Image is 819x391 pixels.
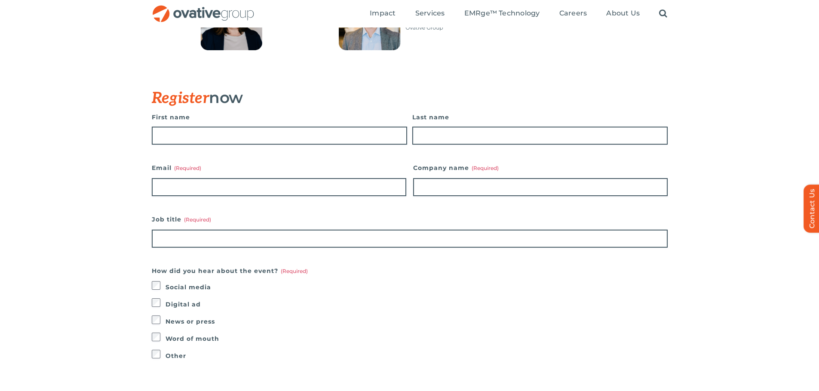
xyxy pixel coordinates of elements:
a: OG_Full_horizontal_RGB [152,4,255,12]
a: Services [415,9,445,18]
span: (Required) [472,165,499,171]
span: (Required) [174,165,201,171]
label: Company name [413,162,668,174]
h3: now [152,89,625,107]
a: Impact [370,9,396,18]
legend: How did you hear about the event? [152,265,308,277]
span: (Required) [184,216,211,223]
label: News or press [166,315,668,327]
span: Register [152,89,209,108]
label: Job title [152,213,668,225]
a: Search [659,9,667,18]
span: (Required) [281,268,308,274]
label: Last name [412,111,668,123]
label: Word of mouth [166,333,668,345]
label: Digital ad [166,298,668,310]
label: First name [152,111,407,123]
a: EMRge™ Technology [464,9,540,18]
a: About Us [606,9,640,18]
label: Email [152,162,406,174]
label: Other [166,350,668,362]
a: Careers [559,9,587,18]
label: Social media [166,281,668,293]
